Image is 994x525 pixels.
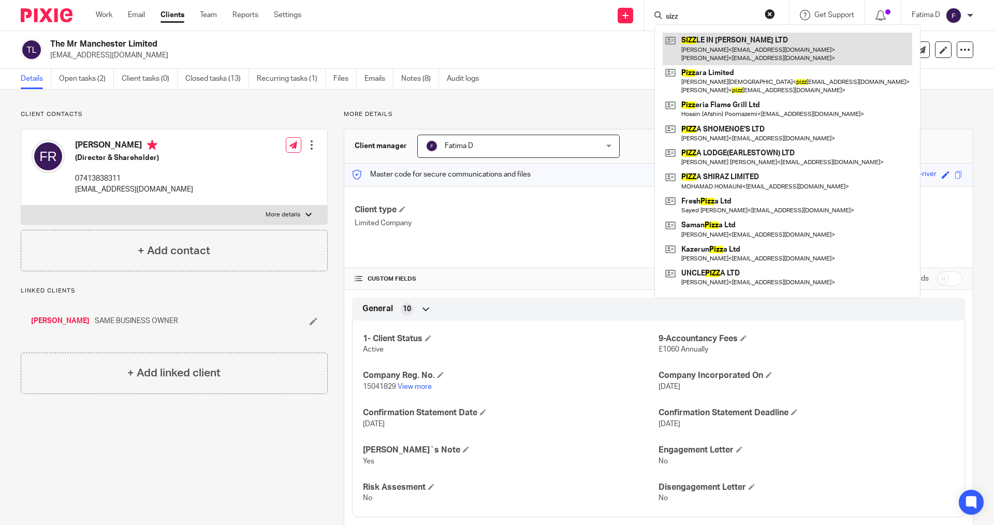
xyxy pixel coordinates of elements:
[363,445,659,456] h4: [PERSON_NAME]`s Note
[659,420,680,428] span: [DATE]
[363,370,659,381] h4: Company Reg. No.
[147,140,157,150] i: Primary
[185,69,249,89] a: Closed tasks (13)
[659,494,668,502] span: No
[355,275,659,283] h4: CUSTOM FIELDS
[363,333,659,344] h4: 1- Client Status
[665,12,758,22] input: Search
[21,8,72,22] img: Pixie
[59,69,114,89] a: Open tasks (2)
[75,184,193,195] p: [EMAIL_ADDRESS][DOMAIN_NAME]
[160,10,184,20] a: Clients
[96,10,112,20] a: Work
[945,7,962,24] img: svg%3E
[398,383,432,390] a: View more
[138,243,210,259] h4: + Add contact
[659,482,954,493] h4: Disengagement Letter
[364,69,393,89] a: Emails
[344,110,973,119] p: More details
[31,316,90,326] a: [PERSON_NAME]
[426,140,438,152] img: svg%3E
[75,140,193,153] h4: [PERSON_NAME]
[447,69,487,89] a: Audit logs
[363,482,659,493] h4: Risk Assesment
[765,9,775,19] button: Clear
[50,50,832,61] p: [EMAIL_ADDRESS][DOMAIN_NAME]
[266,211,300,219] p: More details
[912,10,940,20] p: Fatima D
[445,142,473,150] span: Fatima D
[659,383,680,390] span: [DATE]
[50,39,676,50] h2: The Mr Manchester Limited
[75,173,193,184] p: 07413838311
[257,69,326,89] a: Recurring tasks (1)
[200,10,217,20] a: Team
[232,10,258,20] a: Reports
[659,445,954,456] h4: Engagement Letter
[75,153,193,163] h5: (Director & Shareholder)
[32,140,65,173] img: svg%3E
[659,333,954,344] h4: 9-Accountancy Fees
[21,110,328,119] p: Client contacts
[363,458,374,465] span: Yes
[659,458,668,465] span: No
[363,494,372,502] span: No
[274,10,301,20] a: Settings
[352,169,531,180] p: Master code for secure communications and files
[403,304,411,314] span: 10
[21,69,51,89] a: Details
[122,69,178,89] a: Client tasks (0)
[95,316,178,326] span: SAME BUSINESS OWNER
[659,370,954,381] h4: Company Incorporated On
[363,420,385,428] span: [DATE]
[363,346,384,353] span: Active
[127,365,221,381] h4: + Add linked client
[128,10,145,20] a: Email
[363,407,659,418] h4: Confirmation Statement Date
[363,383,396,390] span: 15041829
[355,141,407,151] h3: Client manager
[659,346,708,353] span: £1060 Annually
[355,218,659,228] p: Limited Company
[401,69,439,89] a: Notes (8)
[362,303,393,314] span: General
[333,69,357,89] a: Files
[659,407,954,418] h4: Confirmation Statement Deadline
[21,39,42,61] img: svg%3E
[21,287,328,295] p: Linked clients
[355,205,659,215] h4: Client type
[814,11,854,19] span: Get Support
